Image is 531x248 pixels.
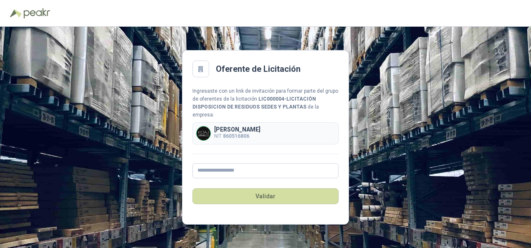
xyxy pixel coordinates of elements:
img: Peakr [23,8,50,18]
button: Validar [192,188,339,204]
p: NIT [214,132,260,140]
p: Ingresaste con un link de invitación para formar parte del grupo de oferentes de la licitación de... [192,87,339,119]
img: Company Logo [197,127,210,140]
p: [PERSON_NAME] [214,127,260,132]
b: 860516806 [223,133,249,139]
img: Logo [10,9,22,18]
h2: Oferente de Licitación [216,63,301,76]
